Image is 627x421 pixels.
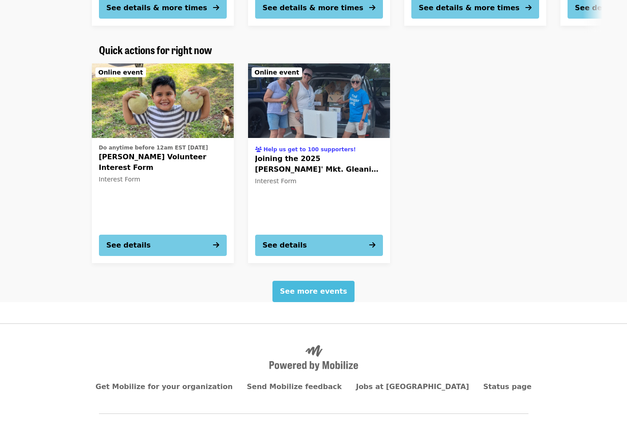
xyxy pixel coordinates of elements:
i: arrow-right icon [369,241,375,249]
div: See details & more times [419,3,520,13]
a: Jobs at [GEOGRAPHIC_DATA] [356,382,469,391]
a: See details for "Joining the 2025 Montgomery Farmers' Mkt. Gleaning Team" [248,63,390,263]
span: Do anytime before 12am EST [DATE] [99,145,208,151]
a: Quick actions for right now [99,43,212,56]
div: See details [263,240,307,251]
i: arrow-right icon [213,4,219,12]
a: See details for "SoSA Volunteer Interest Form" [92,63,234,263]
img: Powered by Mobilize [269,345,358,371]
span: Joining the 2025 [PERSON_NAME]' Mkt. Gleaning Team [255,153,383,175]
div: See details & more times [263,3,363,13]
a: Send Mobilize feedback [247,382,342,391]
span: Interest Form [255,177,297,185]
i: arrow-right icon [213,241,219,249]
span: Quick actions for right now [99,42,212,57]
i: users icon [255,146,262,153]
div: See details [106,240,151,251]
i: arrow-right icon [525,4,532,12]
button: See details [255,235,383,256]
img: SoSA Volunteer Interest Form organized by Society of St. Andrew [92,63,234,138]
button: See more events [272,281,355,302]
span: Help us get to 100 supporters! [264,146,356,153]
span: Interest Form [99,176,141,183]
a: Status page [483,382,532,391]
nav: Primary footer navigation [99,382,528,392]
button: See details [99,235,227,256]
span: [PERSON_NAME] Volunteer Interest Form [99,152,227,173]
a: See more events [272,287,355,295]
span: See more events [280,287,347,295]
i: arrow-right icon [369,4,375,12]
img: Joining the 2025 Montgomery Farmers' Mkt. Gleaning Team organized by Society of St. Andrew [248,63,390,138]
div: See details & more times [106,3,207,13]
span: Online event [99,69,143,76]
span: Online event [255,69,300,76]
div: Quick actions for right now [92,43,536,56]
a: Get Mobilize for your organization [95,382,233,391]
